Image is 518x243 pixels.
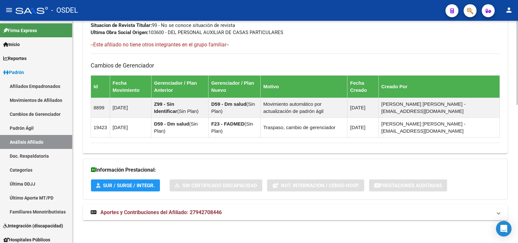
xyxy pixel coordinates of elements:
span: Aportes y Contribuciones del Afiliado: 27942708446 [100,209,222,215]
span: Sin Plan [211,101,255,114]
td: 8899 [91,98,110,117]
button: Not. Internacion / Censo Hosp. [267,179,364,191]
mat-icon: menu [5,6,13,14]
button: SUR / SURGE / INTEGR. [91,179,160,191]
td: [DATE] [347,98,378,117]
span: Not. Internacion / Censo Hosp. [281,183,359,188]
strong: Ultima Obra Social Origen: [91,30,148,35]
button: Prestaciones Auditadas [369,179,447,191]
td: ( ) [208,98,261,117]
span: - OSDEL [51,3,78,18]
span: Sin Certificado Discapacidad [182,183,257,188]
th: Motivo [261,75,347,98]
td: ( ) [151,98,208,117]
th: Gerenciador / Plan Anterior [151,75,208,98]
th: Id [91,75,110,98]
span: Padrón [3,69,24,76]
span: 05 - SERVICIO DOMESTICO (LEY 26.068) [91,15,231,21]
span: 103600 - DEL PERSONAL AUXILIAR DE CASAS PARTICULARES [91,30,283,35]
th: Fecha Movimiento [110,75,151,98]
span: SUR / SURGE / INTEGR. [103,183,155,188]
span: Prestaciones Auditadas [380,183,442,188]
button: Sin Certificado Discapacidad [170,179,262,191]
td: [DATE] [110,98,151,117]
td: 19423 [91,117,110,137]
th: Fecha Creado [347,75,378,98]
strong: D59 - Dm salud [154,121,189,127]
div: Open Intercom Messenger [496,221,512,237]
mat-expansion-panel-header: Aportes y Contribuciones del Afiliado: 27942708446 [83,205,508,220]
strong: Z99 - Sin Identificar [154,101,177,114]
th: Gerenciador / Plan Nuevo [208,75,261,98]
span: 99 - No se conoce situación de revista [91,22,235,28]
h3: Información Prestacional: [91,165,500,175]
span: Reportes [3,55,27,62]
span: Inicio [3,41,20,48]
td: Movimiento automático por actualización de padrón ágil [261,98,347,117]
td: [DATE] [110,117,151,137]
strong: Tipo Beneficiario Titular: [91,15,144,21]
strong: Situacion de Revista Titular: [91,22,152,28]
mat-icon: person [505,6,513,14]
span: Sin Plan [179,108,197,114]
strong: F23 - FADMED [211,121,244,127]
span: Integración (discapacidad) [3,222,63,229]
td: ( ) [208,117,261,137]
span: Sin Plan [211,121,253,134]
td: ( ) [151,117,208,137]
strong: D59 - Dm salud [211,101,246,107]
td: [PERSON_NAME] [PERSON_NAME] - [EMAIL_ADDRESS][DOMAIN_NAME] [378,117,500,137]
span: Sin Plan [154,121,198,134]
td: Traspaso, cambio de gerenciador [261,117,347,137]
h3: Cambios de Gerenciador [91,61,500,70]
h4: --Este afiliado no tiene otros integrantes en el grupo familiar-- [91,41,500,48]
th: Creado Por [378,75,500,98]
td: [PERSON_NAME] [PERSON_NAME] - [EMAIL_ADDRESS][DOMAIN_NAME] [378,98,500,117]
td: [DATE] [347,117,378,137]
span: Firma Express [3,27,37,34]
